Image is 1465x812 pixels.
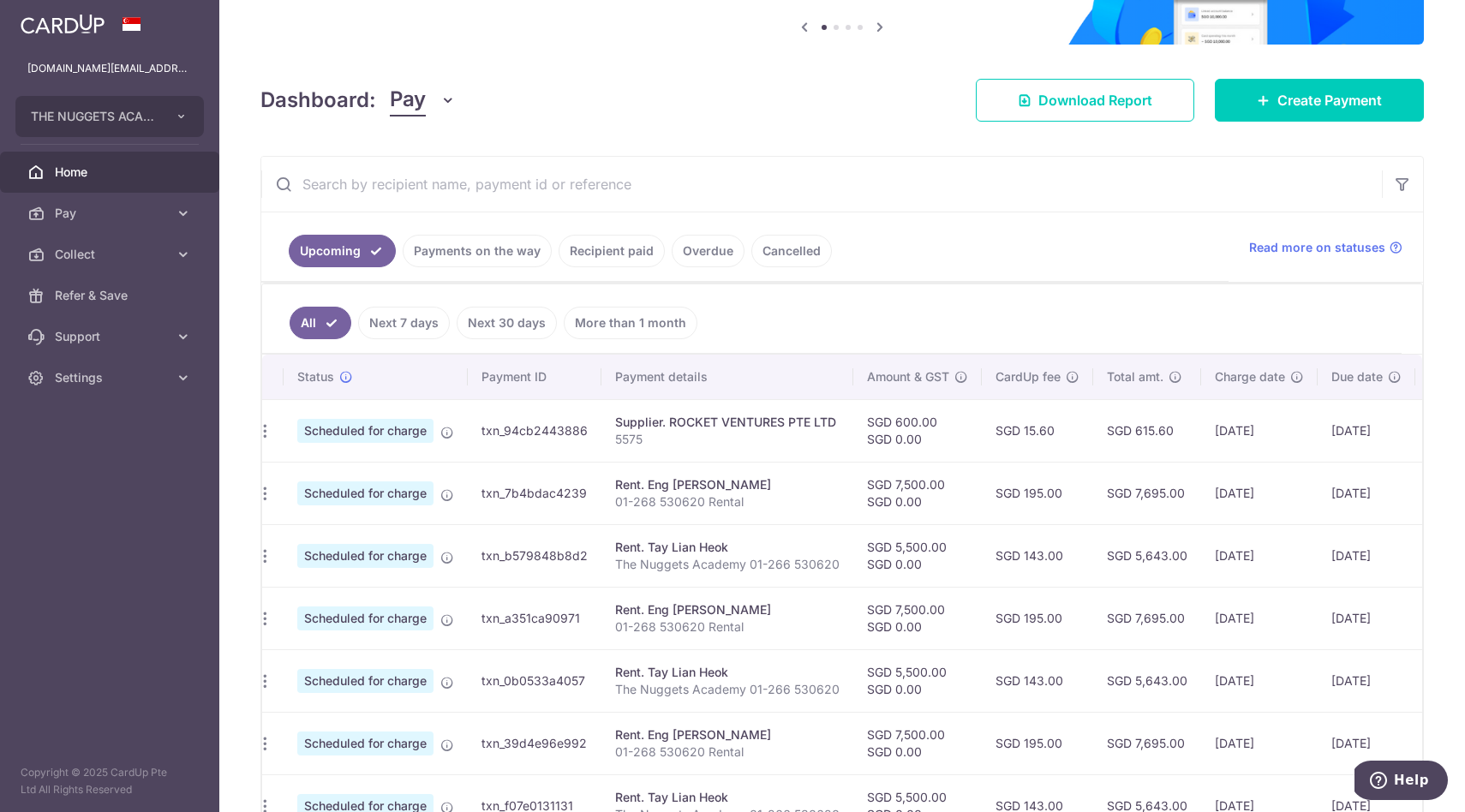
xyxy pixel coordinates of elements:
[1420,671,1455,691] img: Bank Card
[1249,239,1402,256] a: Read more on statuses
[1201,524,1318,587] td: [DATE]
[31,108,158,125] span: THE NUGGETS ACADEMY PTE. LTD.
[297,669,434,693] span: Scheduled for charge
[1420,608,1455,629] img: Bank Card
[615,743,840,761] p: 01-268 530620 Rental
[615,664,840,681] div: Rent. Tay Lian Heok
[1093,712,1201,774] td: SGD 7,695.00
[982,587,1093,649] td: SGD 195.00
[290,307,351,339] a: All
[1093,587,1201,649] td: SGD 7,695.00
[297,731,434,755] span: Scheduled for charge
[1318,462,1415,524] td: [DATE]
[55,164,168,181] span: Home
[1420,546,1455,566] img: Bank Card
[1093,524,1201,587] td: SGD 5,643.00
[1093,649,1201,712] td: SGD 5,643.00
[615,556,840,573] p: The Nuggets Academy 01-266 530620
[853,712,982,774] td: SGD 7,500.00 SGD 0.00
[853,524,982,587] td: SGD 5,500.00 SGD 0.00
[976,79,1194,122] a: Download Report
[1277,90,1382,110] span: Create Payment
[1038,90,1152,110] span: Download Report
[1201,462,1318,524] td: [DATE]
[615,789,840,806] div: Rent. Tay Lian Heok
[615,493,840,510] p: 01-268 530620 Rental
[615,414,840,431] div: Supplier. ROCKET VENTURES PTE LTD
[468,399,601,462] td: txn_94cb2443886
[615,476,840,493] div: Rent. Eng [PERSON_NAME]
[853,399,982,462] td: SGD 600.00 SGD 0.00
[853,587,982,649] td: SGD 7,500.00 SGD 0.00
[27,60,192,77] p: [DOMAIN_NAME][EMAIL_ADDRESS][DOMAIN_NAME]
[468,712,601,774] td: txn_39d4e96e992
[1318,524,1415,587] td: [DATE]
[615,681,840,698] p: The Nuggets Academy 01-266 530620
[261,157,1382,212] input: Search by recipient name, payment id or reference
[390,84,456,116] button: Pay
[297,419,434,443] span: Scheduled for charge
[982,399,1093,462] td: SGD 15.60
[468,355,601,399] th: Payment ID
[1331,368,1383,385] span: Due date
[468,462,601,524] td: txn_7b4bdac4239
[55,205,168,222] span: Pay
[55,328,168,345] span: Support
[297,368,334,385] span: Status
[1107,368,1163,385] span: Total amt.
[1318,712,1415,774] td: [DATE]
[1420,733,1455,754] img: Bank Card
[468,649,601,712] td: txn_0b0533a4057
[1201,399,1318,462] td: [DATE]
[358,307,450,339] a: Next 7 days
[982,524,1093,587] td: SGD 143.00
[564,307,697,339] a: More than 1 month
[615,431,840,448] p: 5575
[21,14,105,34] img: CardUp
[297,544,434,568] span: Scheduled for charge
[1318,399,1415,462] td: [DATE]
[55,287,168,304] span: Refer & Save
[1354,761,1448,803] iframe: Opens a widget where you can find more information
[615,539,840,556] div: Rent. Tay Lian Heok
[615,601,840,618] div: Rent. Eng [PERSON_NAME]
[15,96,204,137] button: THE NUGGETS ACADEMY PTE. LTD.
[982,462,1093,524] td: SGD 195.00
[1093,399,1201,462] td: SGD 615.60
[1201,712,1318,774] td: [DATE]
[289,235,396,267] a: Upcoming
[996,368,1061,385] span: CardUp fee
[982,649,1093,712] td: SGD 143.00
[297,481,434,505] span: Scheduled for charge
[1201,649,1318,712] td: [DATE]
[1215,79,1424,122] a: Create Payment
[751,235,832,267] a: Cancelled
[615,618,840,636] p: 01-268 530620 Rental
[468,524,601,587] td: txn_b579848b8d2
[1420,483,1455,504] img: Bank Card
[982,712,1093,774] td: SGD 195.00
[853,649,982,712] td: SGD 5,500.00 SGD 0.00
[403,235,552,267] a: Payments on the way
[1249,239,1385,256] span: Read more on statuses
[390,84,426,116] span: Pay
[1420,421,1455,441] img: Bank Card
[615,726,840,743] div: Rent. Eng [PERSON_NAME]
[260,85,376,116] h4: Dashboard:
[457,307,557,339] a: Next 30 days
[601,355,853,399] th: Payment details
[559,235,665,267] a: Recipient paid
[1093,462,1201,524] td: SGD 7,695.00
[468,587,601,649] td: txn_a351ca90971
[297,606,434,630] span: Scheduled for charge
[853,462,982,524] td: SGD 7,500.00 SGD 0.00
[55,246,168,263] span: Collect
[55,369,168,386] span: Settings
[867,368,949,385] span: Amount & GST
[1201,587,1318,649] td: [DATE]
[672,235,744,267] a: Overdue
[1318,649,1415,712] td: [DATE]
[1318,587,1415,649] td: [DATE]
[1215,368,1285,385] span: Charge date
